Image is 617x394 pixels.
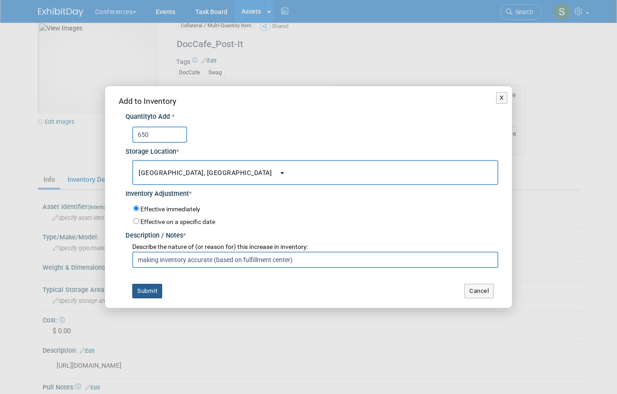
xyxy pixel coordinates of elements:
span: to Add [150,113,170,121]
div: Inventory Adjustment [125,185,498,199]
button: Cancel [464,284,494,298]
span: [GEOGRAPHIC_DATA], [GEOGRAPHIC_DATA] [139,169,279,176]
div: Storage Location [125,143,498,157]
div: Quantity [125,112,498,122]
button: Submit [132,284,162,298]
span: Describe the nature of (or reason for) this increase in inventory: [132,243,308,250]
span: Add to Inventory [119,97,176,106]
label: Effective on a specific date [140,218,215,225]
label: Effective immediately [140,205,200,214]
button: X [496,92,507,104]
button: [GEOGRAPHIC_DATA], [GEOGRAPHIC_DATA] [132,160,498,185]
div: Description / Notes [125,227,498,241]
